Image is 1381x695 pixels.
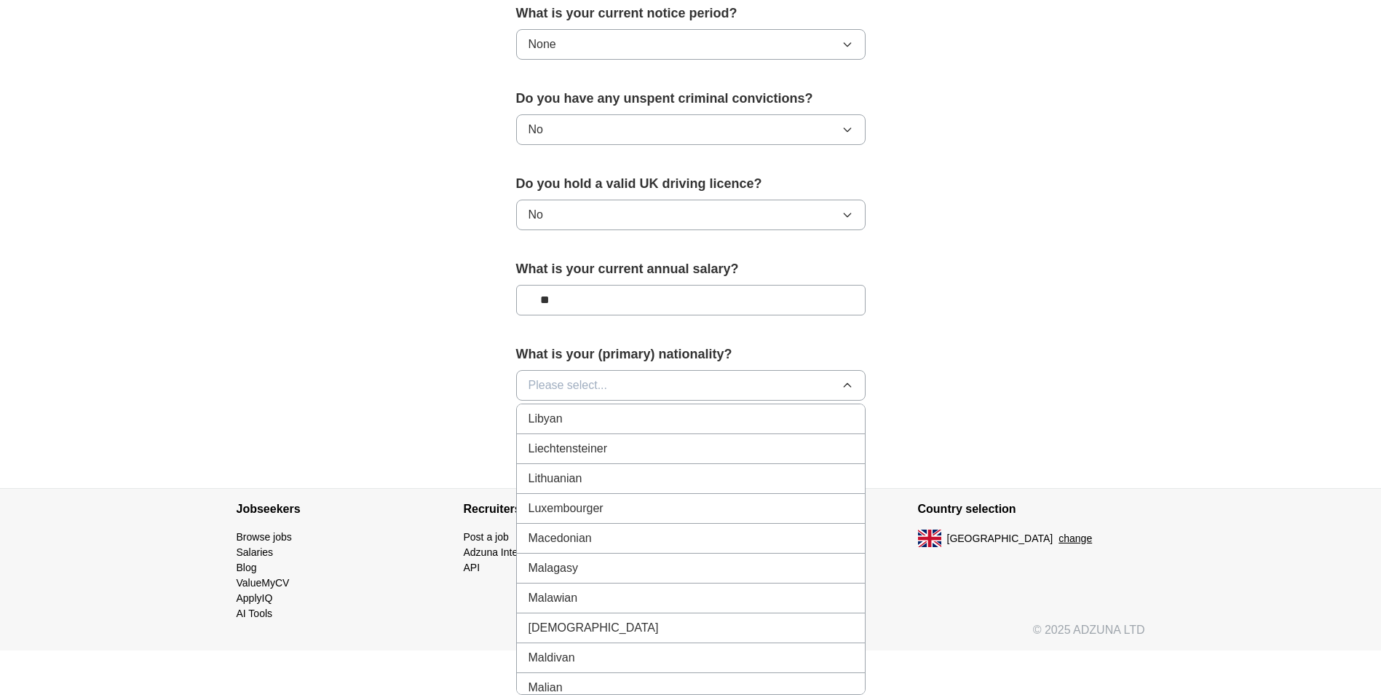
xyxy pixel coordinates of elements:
[529,500,604,517] span: Luxembourger
[529,440,608,458] span: Liechtensteiner
[237,577,290,589] a: ValueMyCV
[516,200,866,230] button: No
[516,370,866,401] button: Please select...
[516,259,866,279] label: What is your current annual salary?
[529,619,659,637] span: [DEMOGRAPHIC_DATA]
[516,114,866,145] button: No
[237,546,274,558] a: Salaries
[529,410,563,428] span: Libyan
[529,649,575,667] span: Maldivan
[516,345,866,364] label: What is your (primary) nationality?
[1058,531,1092,546] button: change
[529,377,608,394] span: Please select...
[529,36,556,53] span: None
[529,206,543,224] span: No
[464,546,553,558] a: Adzuna Intelligence
[918,489,1145,530] h4: Country selection
[529,470,582,487] span: Lithuanian
[464,562,480,573] a: API
[516,29,866,60] button: None
[529,589,578,607] span: Malawian
[237,562,257,573] a: Blog
[237,608,273,619] a: AI Tools
[225,621,1157,651] div: © 2025 ADZUNA LTD
[237,592,273,604] a: ApplyIQ
[918,530,941,547] img: UK flag
[237,531,292,543] a: Browse jobs
[529,121,543,138] span: No
[529,530,592,547] span: Macedonian
[464,531,509,543] a: Post a job
[516,174,866,194] label: Do you hold a valid UK driving licence?
[947,531,1053,546] span: [GEOGRAPHIC_DATA]
[516,4,866,23] label: What is your current notice period?
[516,89,866,109] label: Do you have any unspent criminal convictions?
[529,559,578,577] span: Malagasy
